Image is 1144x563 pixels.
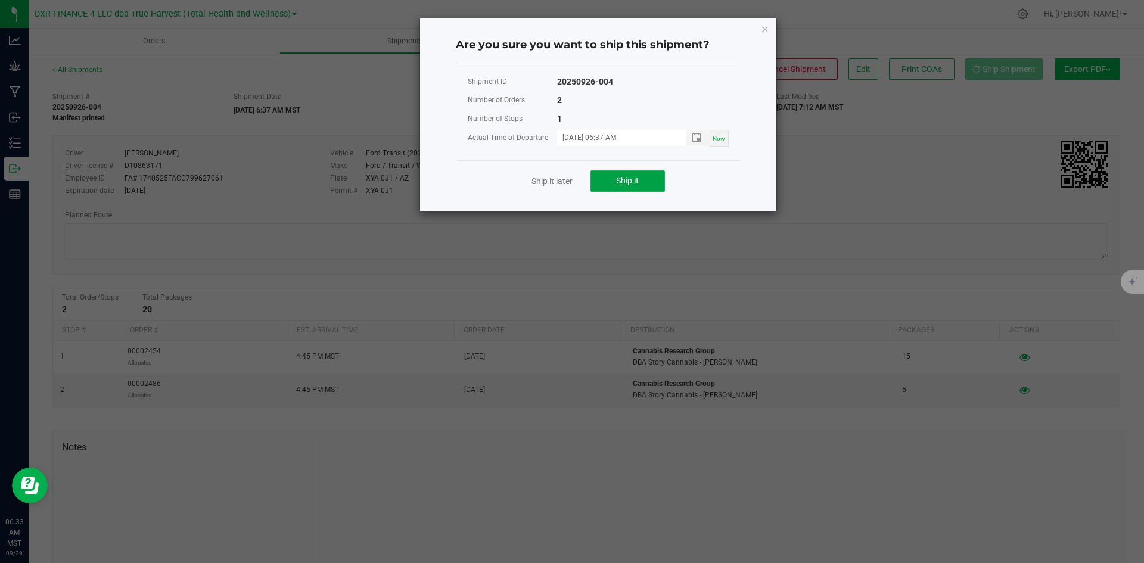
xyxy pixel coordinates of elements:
[686,130,710,145] span: Toggle popup
[456,38,741,53] h4: Are you sure you want to ship this shipment?
[557,111,562,126] div: 1
[12,468,48,503] iframe: Resource center
[468,74,557,89] div: Shipment ID
[468,111,557,126] div: Number of Stops
[468,93,557,108] div: Number of Orders
[557,74,613,89] div: 20250926-004
[761,21,769,36] button: Close
[616,176,639,185] span: Ship it
[557,130,674,145] input: MM/dd/yyyy HH:MM a
[713,135,725,142] span: Now
[590,170,665,192] button: Ship it
[468,130,557,145] div: Actual Time of Departure
[531,175,573,187] a: Ship it later
[557,93,562,108] div: 2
